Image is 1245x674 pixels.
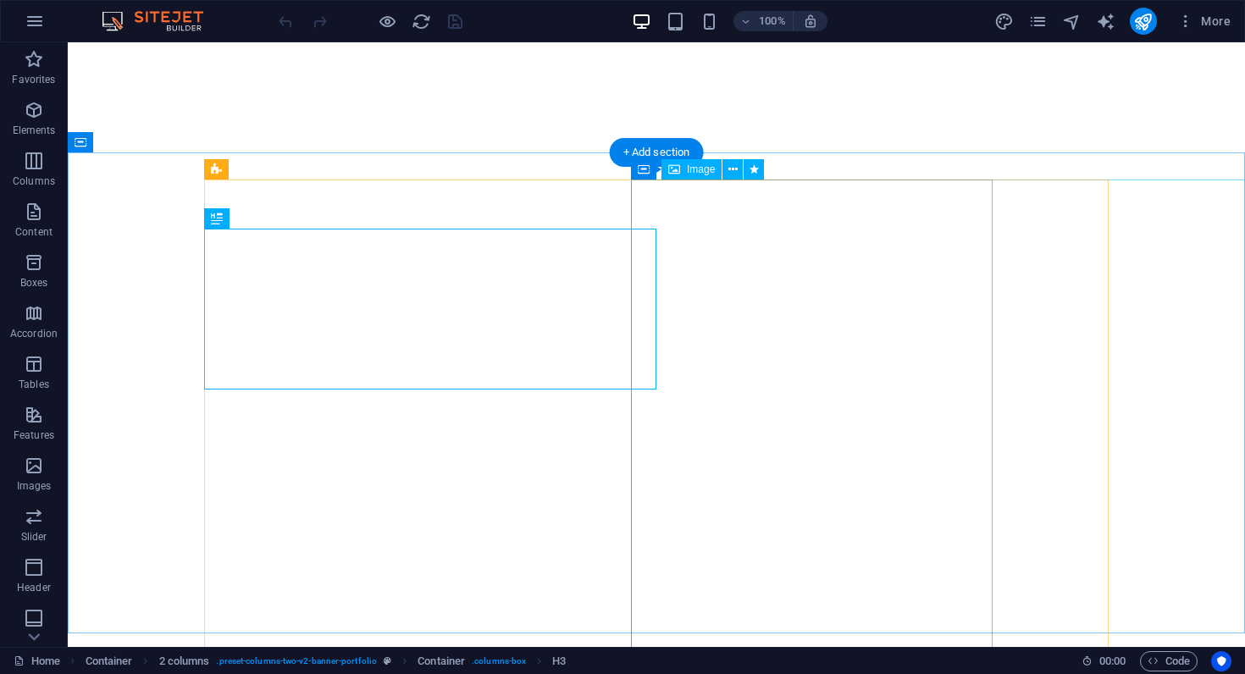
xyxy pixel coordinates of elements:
[994,12,1014,31] i: Design (Ctrl+Alt+Y)
[21,530,47,544] p: Slider
[803,14,818,29] i: On resize automatically adjust zoom level to fit chosen device.
[1177,13,1231,30] span: More
[1028,12,1048,31] i: Pages (Ctrl+Alt+S)
[384,656,391,666] i: This element is a customizable preset
[472,651,526,671] span: . columns-box
[411,11,431,31] button: reload
[759,11,786,31] h6: 100%
[159,651,210,671] span: Click to select. Double-click to edit
[1096,11,1116,31] button: text_generator
[20,276,48,290] p: Boxes
[377,11,397,31] button: Click here to leave preview mode and continue editing
[552,651,566,671] span: Click to select. Double-click to edit
[733,11,794,31] button: 100%
[19,378,49,391] p: Tables
[1028,11,1049,31] button: pages
[97,11,224,31] img: Editor Logo
[10,327,58,340] p: Accordion
[1170,8,1237,35] button: More
[86,651,567,671] nav: breadcrumb
[86,651,133,671] span: Click to select. Double-click to edit
[14,428,54,442] p: Features
[994,11,1015,31] button: design
[13,124,56,137] p: Elements
[17,581,51,594] p: Header
[687,164,715,174] span: Image
[13,174,55,188] p: Columns
[610,138,704,167] div: + Add section
[12,73,55,86] p: Favorites
[14,651,60,671] a: Click to cancel selection. Double-click to open Pages
[1211,651,1231,671] button: Usercentrics
[1133,12,1153,31] i: Publish
[15,225,53,239] p: Content
[1062,11,1082,31] button: navigator
[17,479,52,493] p: Images
[1111,655,1114,667] span: :
[412,12,431,31] i: Reload page
[216,651,377,671] span: . preset-columns-two-v2-banner-portfolio
[1140,651,1198,671] button: Code
[1130,8,1157,35] button: publish
[1082,651,1126,671] h6: Session time
[1148,651,1190,671] span: Code
[1096,12,1115,31] i: AI Writer
[1099,651,1126,671] span: 00 00
[418,651,465,671] span: Click to select. Double-click to edit
[1062,12,1082,31] i: Navigator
